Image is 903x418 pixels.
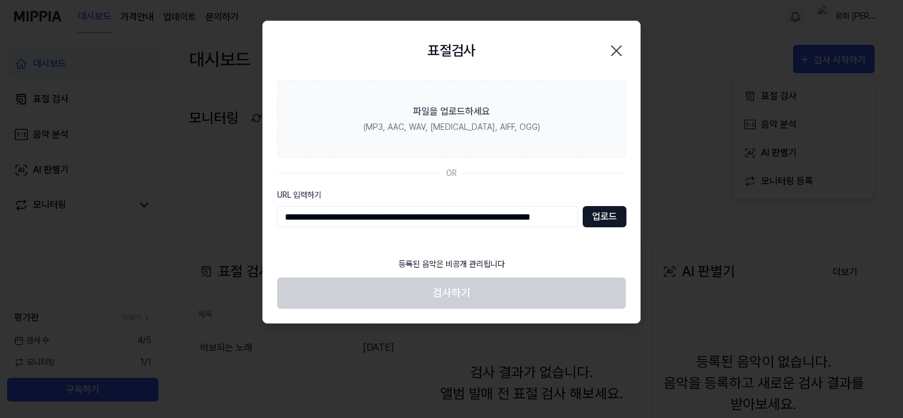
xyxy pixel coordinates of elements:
[391,251,512,277] div: 등록된 음악은 비공개 관리됩니다
[427,40,476,61] h2: 표절검사
[583,206,626,227] button: 업로드
[446,167,457,179] div: OR
[413,105,490,119] div: 파일을 업로드하세요
[363,121,540,133] div: (MP3, AAC, WAV, [MEDICAL_DATA], AIFF, OGG)
[277,189,626,201] label: URL 입력하기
